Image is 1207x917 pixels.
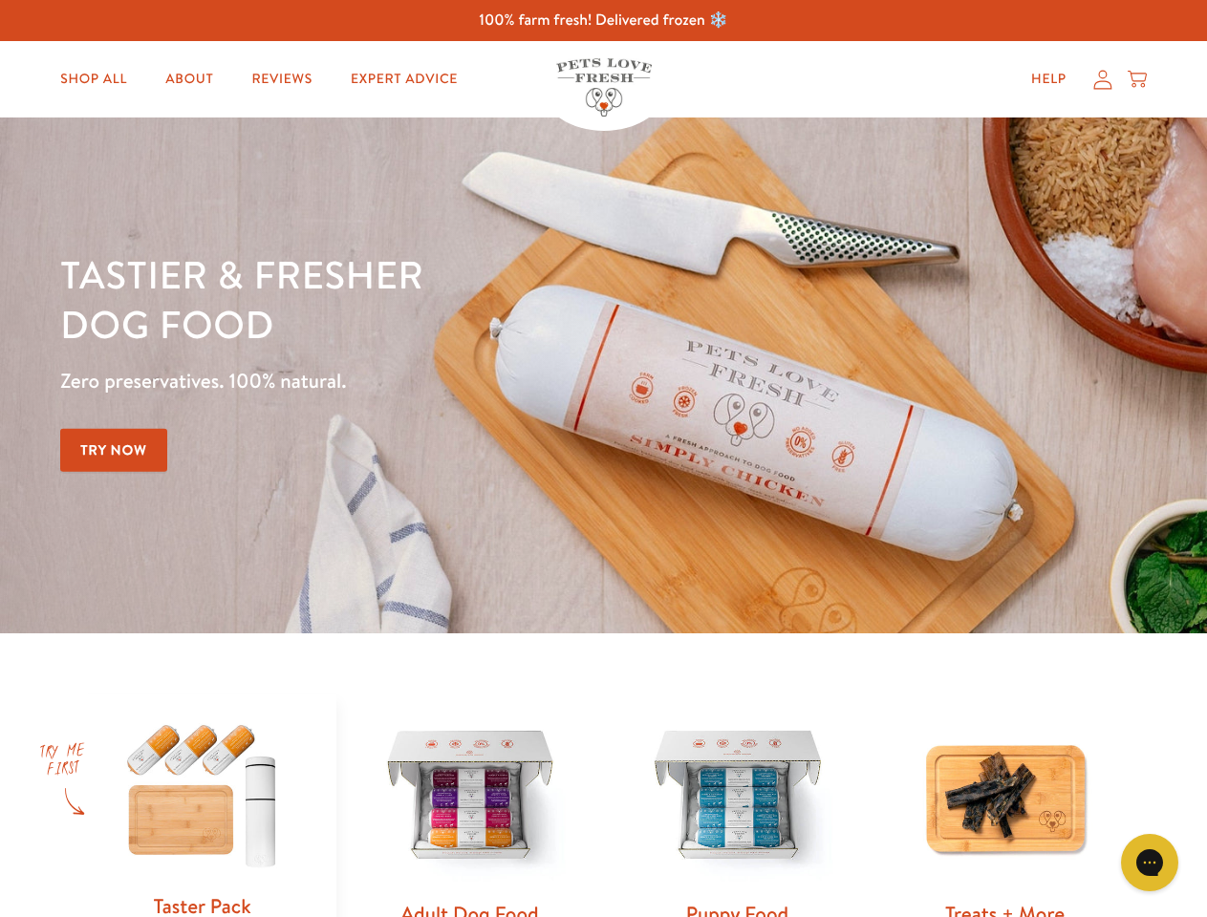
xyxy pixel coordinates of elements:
[150,60,228,98] a: About
[236,60,327,98] a: Reviews
[60,429,167,472] a: Try Now
[556,58,652,117] img: Pets Love Fresh
[335,60,473,98] a: Expert Advice
[60,249,785,349] h1: Tastier & fresher dog food
[45,60,142,98] a: Shop All
[60,364,785,398] p: Zero preservatives. 100% natural.
[1111,827,1188,898] iframe: Gorgias live chat messenger
[1016,60,1082,98] a: Help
